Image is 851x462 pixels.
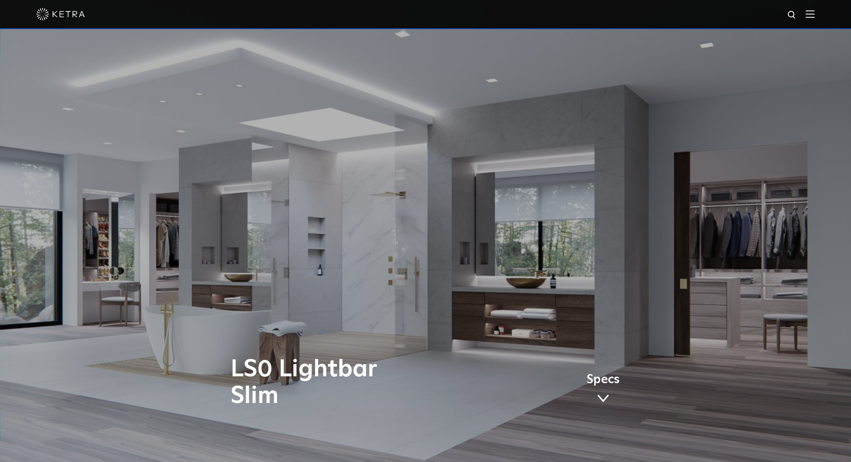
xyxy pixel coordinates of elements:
[586,374,620,405] a: Specs
[586,374,620,386] span: Specs
[806,10,815,18] img: Hamburger%20Nav.svg
[36,8,85,20] img: ketra-logo-2019-white
[787,10,797,20] img: search icon
[231,356,459,409] h1: LS0 Lightbar Slim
